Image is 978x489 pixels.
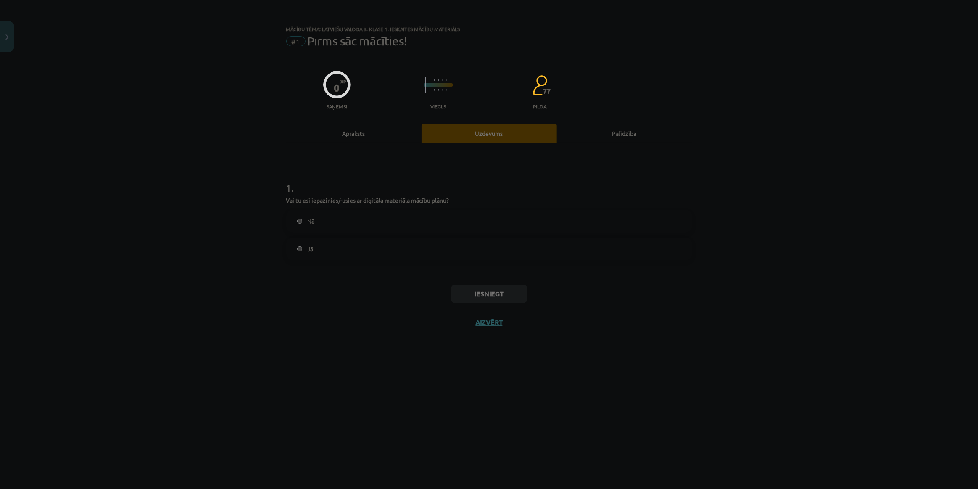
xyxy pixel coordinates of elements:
img: icon-short-line-57e1e144782c952c97e751825c79c345078a6d821885a25fce030b3d8c18986b.svg [434,79,435,81]
img: icon-close-lesson-0947bae3869378f0d4975bcd49f059093ad1ed9edebbc8119c70593378902aed.svg [5,34,9,40]
span: 77 [543,87,551,95]
div: Apraksts [286,124,422,143]
img: icon-short-line-57e1e144782c952c97e751825c79c345078a6d821885a25fce030b3d8c18986b.svg [438,89,439,91]
img: icon-short-line-57e1e144782c952c97e751825c79c345078a6d821885a25fce030b3d8c18986b.svg [442,79,443,81]
p: Vai tu esi iepazinies/-usies ar digitāla materiāla mācību plānu? [286,196,692,205]
img: students-c634bb4e5e11cddfef0936a35e636f08e4e9abd3cc4e673bd6f9a4125e45ecb1.svg [532,75,547,96]
h1: 1 . [286,167,692,193]
img: icon-short-line-57e1e144782c952c97e751825c79c345078a6d821885a25fce030b3d8c18986b.svg [451,89,451,91]
img: icon-short-line-57e1e144782c952c97e751825c79c345078a6d821885a25fce030b3d8c18986b.svg [451,79,451,81]
img: icon-short-line-57e1e144782c952c97e751825c79c345078a6d821885a25fce030b3d8c18986b.svg [430,89,430,91]
div: Mācību tēma: Latviešu valoda 8. klase 1. ieskaites mācību materiāls [286,26,692,32]
p: Saņemsi [323,103,351,109]
span: Pirms sāc mācīties! [308,34,408,48]
span: Jā [307,245,313,254]
p: Viegls [430,103,446,109]
img: icon-short-line-57e1e144782c952c97e751825c79c345078a6d821885a25fce030b3d8c18986b.svg [430,79,430,81]
p: pilda [533,103,546,109]
div: Uzdevums [422,124,557,143]
span: XP [340,79,346,84]
img: icon-short-line-57e1e144782c952c97e751825c79c345078a6d821885a25fce030b3d8c18986b.svg [434,89,435,91]
button: Aizvērt [473,318,505,327]
button: Iesniegt [451,285,527,303]
span: Nē [307,217,315,226]
img: icon-short-line-57e1e144782c952c97e751825c79c345078a6d821885a25fce030b3d8c18986b.svg [438,79,439,81]
span: #1 [286,36,306,46]
div: 0 [334,82,340,94]
input: Jā [297,246,303,252]
input: Nē [297,219,303,224]
div: Palīdzība [557,124,692,143]
img: icon-short-line-57e1e144782c952c97e751825c79c345078a6d821885a25fce030b3d8c18986b.svg [442,89,443,91]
